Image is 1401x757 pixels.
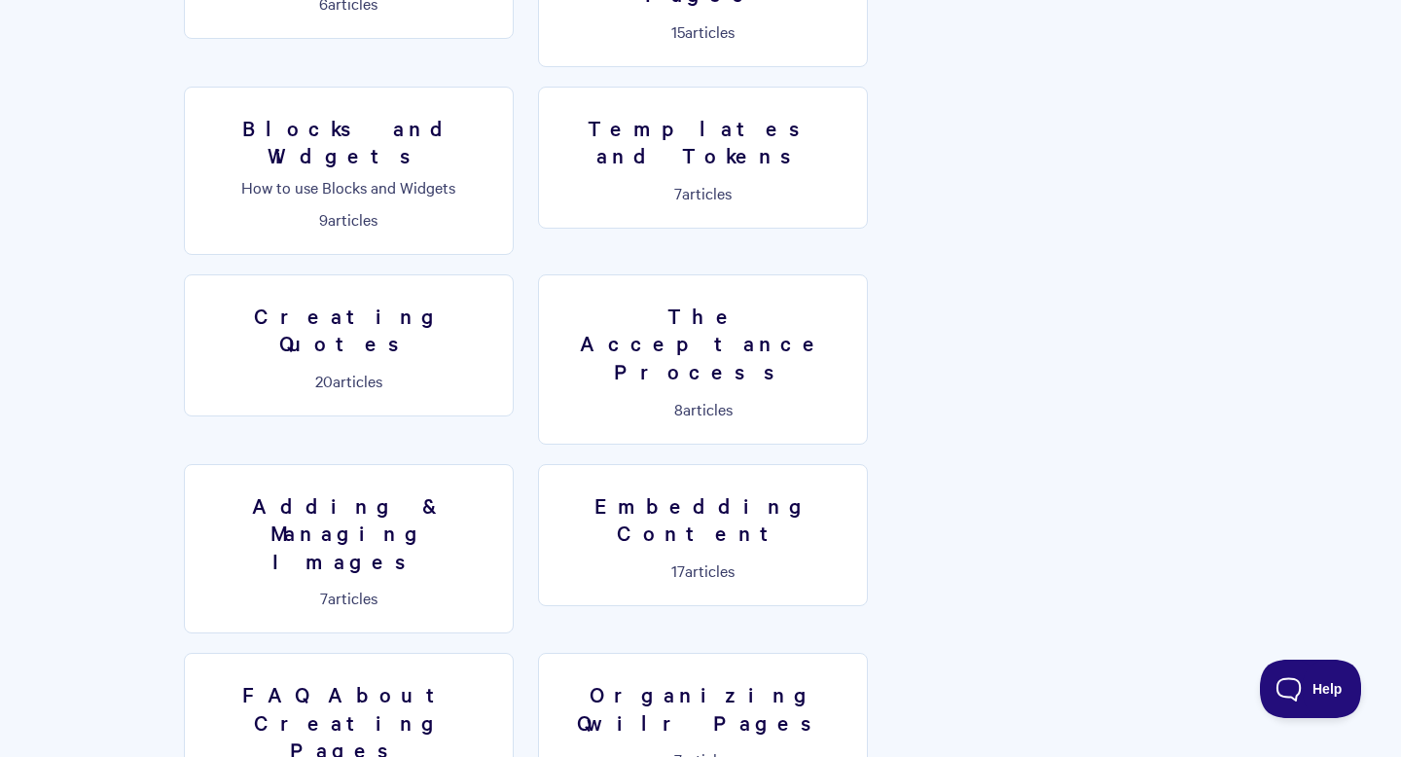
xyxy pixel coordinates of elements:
[197,114,501,169] h3: Blocks and Widgets
[197,372,501,389] p: articles
[320,587,328,608] span: 7
[551,22,855,40] p: articles
[184,274,514,416] a: Creating Quotes 20articles
[551,491,855,547] h3: Embedding Content
[315,370,333,391] span: 20
[671,559,685,581] span: 17
[538,87,868,229] a: Templates and Tokens 7articles
[551,561,855,579] p: articles
[551,680,855,736] h3: Organizing Qwilr Pages
[197,178,501,196] p: How to use Blocks and Widgets
[538,464,868,606] a: Embedding Content 17articles
[674,398,683,419] span: 8
[197,491,501,575] h3: Adding & Managing Images
[319,208,328,230] span: 9
[197,210,501,228] p: articles
[184,464,514,634] a: Adding & Managing Images 7articles
[551,184,855,201] p: articles
[671,20,685,42] span: 15
[197,589,501,606] p: articles
[551,302,855,385] h3: The Acceptance Process
[1260,660,1362,718] iframe: Toggle Customer Support
[551,114,855,169] h3: Templates and Tokens
[674,182,682,203] span: 7
[184,87,514,255] a: Blocks and Widgets How to use Blocks and Widgets 9articles
[197,302,501,357] h3: Creating Quotes
[551,400,855,417] p: articles
[538,274,868,445] a: The Acceptance Process 8articles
